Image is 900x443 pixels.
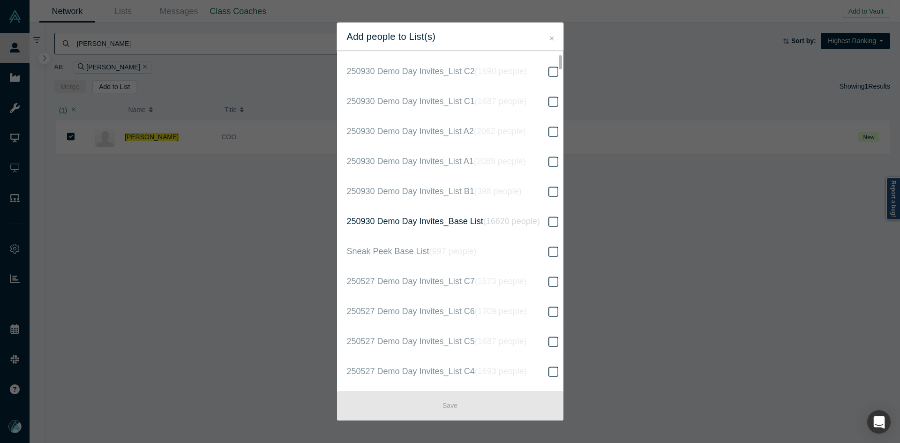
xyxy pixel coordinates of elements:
[347,275,527,288] span: 250527 Demo Day Invites_List C7
[347,65,527,78] span: 250930 Demo Day Invites_List C2
[347,245,477,258] span: Sneak Peek Base List
[347,125,526,138] span: 250930 Demo Day Invites_List A2
[475,367,527,376] i: ( 1693 people )
[347,215,540,228] span: 250930 Demo Day Invites_Base List
[475,307,527,316] i: ( 1709 people )
[347,365,527,378] span: 250527 Demo Day Invites_List C4
[347,185,522,198] span: 250930 Demo Day Invites_List B1
[475,97,527,106] i: ( 1687 people )
[347,155,526,168] span: 250930 Demo Day Invites_List A1
[337,391,563,420] button: Save
[547,33,557,44] button: Close
[483,217,540,226] i: ( 16620 people )
[474,127,526,136] i: ( 2062 people )
[347,31,554,42] h2: Add people to List(s)
[474,187,522,196] i: ( 398 people )
[347,305,527,318] span: 250527 Demo Day Invites_List C6
[347,95,527,108] span: 250930 Demo Day Invites_List C1
[475,277,527,286] i: ( 1673 people )
[474,157,526,166] i: ( 2089 people )
[475,337,527,346] i: ( 1687 people )
[475,67,527,76] i: ( 1690 people )
[429,247,477,256] i: ( 997 people )
[347,335,527,348] span: 250527 Demo Day Invites_List C5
